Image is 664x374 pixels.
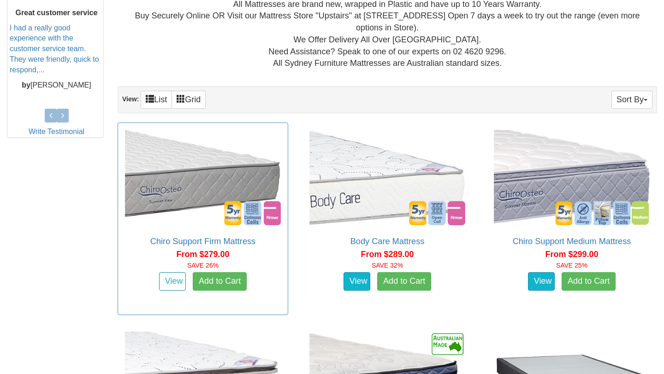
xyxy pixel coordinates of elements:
[22,81,30,89] b: by
[556,262,587,269] font: SAVE 25%
[16,9,98,17] b: Great customer service
[176,250,229,259] span: From $279.00
[377,272,431,291] a: Add to Cart
[545,250,598,259] span: From $299.00
[150,237,255,246] a: Chiro Support Firm Mattress
[492,128,652,228] img: Chiro Support Medium Mattress
[29,128,84,135] a: Write Testimonial
[372,262,403,269] font: SAVE 32%
[123,128,283,228] img: Chiro Support Firm Mattress
[141,91,172,109] a: List
[513,237,631,246] a: Chiro Support Medium Mattress
[562,272,616,291] a: Add to Cart
[307,128,468,228] img: Body Care Mattress
[528,272,555,291] a: View
[361,250,414,259] span: From $289.00
[10,80,103,91] p: [PERSON_NAME]
[159,272,186,291] a: View
[172,91,206,109] a: Grid
[350,237,425,246] a: Body Care Mattress
[122,95,139,103] strong: View:
[193,272,247,291] a: Add to Cart
[187,262,219,269] font: SAVE 26%
[611,91,652,109] button: Sort By
[10,24,99,74] a: I had a really good experience with the customer service team. They were friendly, quick to respo...
[344,272,370,291] a: View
